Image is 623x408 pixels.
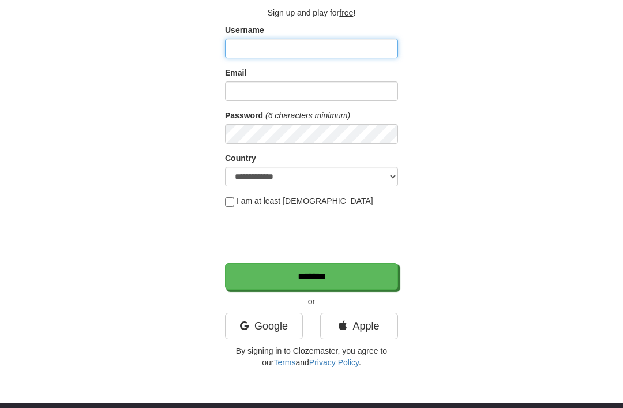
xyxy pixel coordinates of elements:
[265,111,350,120] em: (6 characters minimum)
[339,8,353,17] u: free
[309,358,359,367] a: Privacy Policy
[225,67,246,78] label: Email
[225,110,263,121] label: Password
[273,358,295,367] a: Terms
[225,212,400,257] iframe: reCAPTCHA
[225,345,398,368] p: By signing in to Clozemaster, you agree to our and .
[320,313,398,339] a: Apple
[225,152,256,164] label: Country
[225,24,264,36] label: Username
[225,313,303,339] a: Google
[225,195,373,207] label: I am at least [DEMOGRAPHIC_DATA]
[225,197,234,207] input: I am at least [DEMOGRAPHIC_DATA]
[225,7,398,18] p: Sign up and play for !
[225,295,398,307] p: or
